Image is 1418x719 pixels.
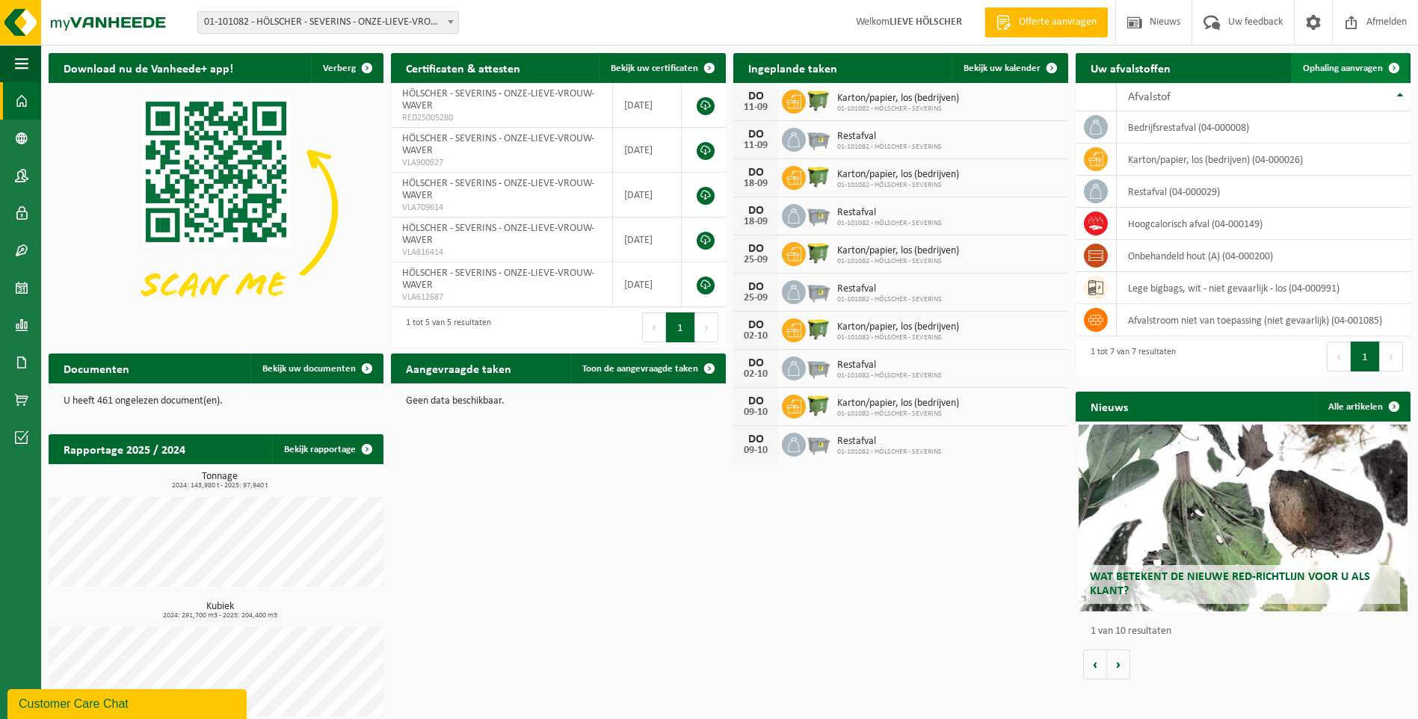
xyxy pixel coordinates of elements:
[806,392,831,418] img: WB-1100-HPE-GN-50
[402,157,601,169] span: VLA900927
[741,369,771,380] div: 02-10
[741,407,771,418] div: 09-10
[391,354,526,383] h2: Aangevraagde taken
[837,321,959,333] span: Karton/papier, los (bedrijven)
[1351,342,1380,371] button: 1
[1327,342,1351,371] button: Previous
[806,126,831,151] img: WB-2500-GAL-GY-01
[56,472,383,490] h3: Tonnage
[402,88,594,111] span: HÖLSCHER - SEVERINS - ONZE-LIEVE-VROUW-WAVER
[613,83,682,128] td: [DATE]
[1091,626,1403,637] p: 1 van 10 resultaten
[49,434,200,463] h2: Rapportage 2025 / 2024
[837,410,959,419] span: 01-101082 - HÖLSCHER - SEVERINS
[250,354,382,383] a: Bekijk uw documenten
[613,173,682,217] td: [DATE]
[642,312,666,342] button: Previous
[570,354,724,383] a: Toon de aangevraagde taken
[402,268,594,291] span: HÖLSCHER - SEVERINS - ONZE-LIEVE-VROUW-WAVER
[1015,15,1100,30] span: Offerte aanvragen
[741,243,771,255] div: DO
[806,87,831,113] img: WB-1100-HPE-GN-50
[741,102,771,113] div: 11-09
[613,128,682,173] td: [DATE]
[1117,111,1411,144] td: bedrijfsrestafval (04-000008)
[741,445,771,456] div: 09-10
[806,278,831,303] img: WB-2500-GAL-GY-01
[695,312,718,342] button: Next
[837,295,942,304] span: 01-101082 - HÖLSCHER - SEVERINS
[837,105,959,114] span: 01-101082 - HÖLSCHER - SEVERINS
[1117,272,1411,304] td: lege bigbags, wit - niet gevaarlijk - los (04-000991)
[49,53,248,82] h2: Download nu de Vanheede+ app!
[323,64,356,73] span: Verberg
[402,178,594,201] span: HÖLSCHER - SEVERINS - ONZE-LIEVE-VROUW-WAVER
[806,164,831,189] img: WB-1100-HPE-GN-50
[1076,392,1143,421] h2: Nieuws
[1117,176,1411,208] td: restafval (04-000029)
[56,602,383,620] h3: Kubiek
[1117,144,1411,176] td: karton/papier, los (bedrijven) (04-000026)
[837,245,959,257] span: Karton/papier, los (bedrijven)
[402,223,594,246] span: HÖLSCHER - SEVERINS - ONZE-LIEVE-VROUW-WAVER
[1079,425,1407,611] a: Wat betekent de nieuwe RED-richtlijn voor u als klant?
[837,181,959,190] span: 01-101082 - HÖLSCHER - SEVERINS
[741,357,771,369] div: DO
[1316,392,1409,422] a: Alle artikelen
[1090,571,1370,597] span: Wat betekent de nieuwe RED-richtlijn voor u als klant?
[49,83,383,334] img: Download de VHEPlus App
[837,207,942,219] span: Restafval
[741,281,771,293] div: DO
[1083,340,1176,373] div: 1 tot 7 van 7 resultaten
[391,53,535,82] h2: Certificaten & attesten
[741,90,771,102] div: DO
[741,129,771,141] div: DO
[262,364,356,374] span: Bekijk uw documenten
[613,217,682,262] td: [DATE]
[402,202,601,214] span: VLA709614
[582,364,698,374] span: Toon de aangevraagde taken
[741,205,771,217] div: DO
[741,255,771,265] div: 25-09
[1291,53,1409,83] a: Ophaling aanvragen
[837,283,942,295] span: Restafval
[837,219,942,228] span: 01-101082 - HÖLSCHER - SEVERINS
[837,371,942,380] span: 01-101082 - HÖLSCHER - SEVERINS
[837,448,942,457] span: 01-101082 - HÖLSCHER - SEVERINS
[613,262,682,307] td: [DATE]
[837,93,959,105] span: Karton/papier, los (bedrijven)
[1117,240,1411,272] td: onbehandeld hout (A) (04-000200)
[806,354,831,380] img: WB-2500-GAL-GY-01
[599,53,724,83] a: Bekijk uw certificaten
[837,257,959,266] span: 01-101082 - HÖLSCHER - SEVERINS
[837,436,942,448] span: Restafval
[402,247,601,259] span: VLA616414
[806,240,831,265] img: WB-1100-HPE-GN-50
[1076,53,1186,82] h2: Uw afvalstoffen
[1117,208,1411,240] td: hoogcalorisch afval (04-000149)
[837,359,942,371] span: Restafval
[952,53,1067,83] a: Bekijk uw kalender
[837,131,942,143] span: Restafval
[402,291,601,303] span: VLA612687
[837,169,959,181] span: Karton/papier, los (bedrijven)
[666,312,695,342] button: 1
[406,396,711,407] p: Geen data beschikbaar.
[733,53,852,82] h2: Ingeplande taken
[611,64,698,73] span: Bekijk uw certificaten
[311,53,382,83] button: Verberg
[49,354,144,383] h2: Documenten
[806,316,831,342] img: WB-1100-HPE-GN-50
[1083,649,1107,679] button: Vorige
[398,311,491,344] div: 1 tot 5 van 5 resultaten
[56,482,383,490] span: 2024: 143,980 t - 2025: 97,940 t
[741,141,771,151] div: 11-09
[741,293,771,303] div: 25-09
[741,331,771,342] div: 02-10
[741,179,771,189] div: 18-09
[197,11,459,34] span: 01-101082 - HÖLSCHER - SEVERINS - ONZE-LIEVE-VROUW-WAVER
[1303,64,1383,73] span: Ophaling aanvragen
[964,64,1041,73] span: Bekijk uw kalender
[272,434,382,464] a: Bekijk rapportage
